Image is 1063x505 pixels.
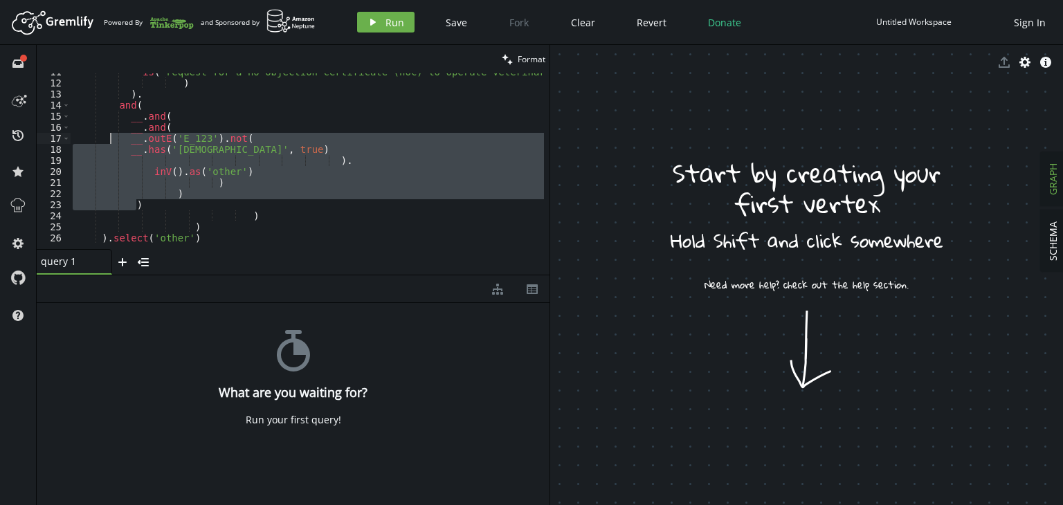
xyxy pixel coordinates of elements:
[37,188,71,199] div: 22
[1007,12,1053,33] button: Sign In
[708,16,741,29] span: Donate
[518,53,545,65] span: Format
[37,177,71,188] div: 21
[357,12,415,33] button: Run
[37,232,71,244] div: 26
[37,166,71,177] div: 20
[561,12,606,33] button: Clear
[1046,163,1060,195] span: GRAPH
[37,100,71,111] div: 14
[37,155,71,166] div: 19
[498,12,540,33] button: Fork
[37,133,71,144] div: 17
[37,111,71,122] div: 15
[37,77,71,89] div: 12
[626,12,677,33] button: Revert
[266,9,316,33] img: AWS Neptune
[104,10,194,35] div: Powered By
[509,16,529,29] span: Fork
[571,16,595,29] span: Clear
[37,221,71,232] div: 25
[876,17,952,27] div: Untitled Workspace
[37,89,71,100] div: 13
[37,199,71,210] div: 23
[246,414,341,426] div: Run your first query!
[385,16,404,29] span: Run
[37,144,71,155] div: 18
[37,122,71,133] div: 16
[219,385,367,400] h4: What are you waiting for?
[698,12,752,33] button: Donate
[637,16,666,29] span: Revert
[435,12,478,33] button: Save
[1046,221,1060,261] span: SCHEMA
[1014,16,1046,29] span: Sign In
[446,16,467,29] span: Save
[498,45,549,73] button: Format
[37,210,71,221] div: 24
[41,255,96,268] span: query 1
[201,9,316,35] div: and Sponsored by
